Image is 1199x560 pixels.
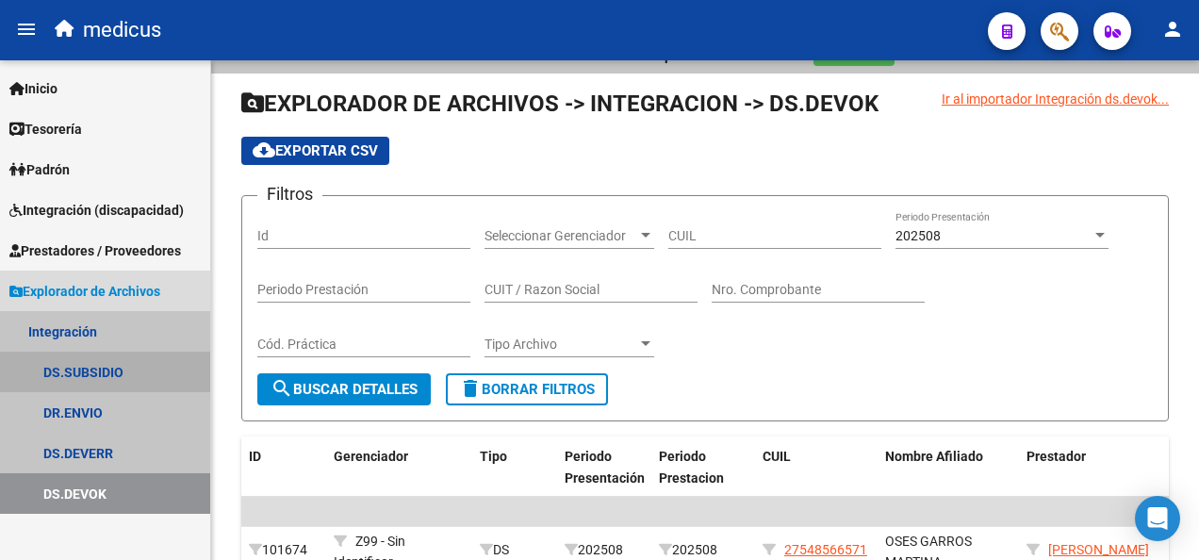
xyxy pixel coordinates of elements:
div: Open Intercom Messenger [1135,496,1180,541]
span: 27548566571 [784,542,867,557]
span: Gerenciador [334,449,408,464]
span: 202508 [895,228,941,243]
span: Tipo [480,449,507,464]
mat-icon: person [1161,18,1184,41]
span: Prestadores / Proveedores [9,240,181,261]
mat-icon: menu [15,18,38,41]
datatable-header-cell: Periodo Presentación [557,436,651,499]
button: Exportar CSV [241,137,389,165]
span: Borrar Filtros [459,381,595,398]
span: Nombre Afiliado [885,449,983,464]
mat-icon: cloud_download [253,139,275,161]
span: Padrón [9,159,70,180]
button: Buscar Detalles [257,373,431,405]
datatable-header-cell: ID [241,436,326,499]
span: EXPLORADOR DE ARCHIVOS -> INTEGRACION -> DS.DEVOK [241,91,879,117]
span: Periodo Prestacion [659,449,724,486]
div: Ir al importador Integración ds.devok... [942,89,1169,109]
datatable-header-cell: Tipo [472,436,557,499]
span: Buscar Detalles [271,381,418,398]
mat-icon: search [271,377,293,400]
span: Tipo Archivo [485,337,637,353]
span: CUIL [763,449,791,464]
datatable-header-cell: CUIL [755,436,878,499]
span: medicus [83,9,161,51]
mat-icon: delete [459,377,482,400]
span: Tesorería [9,119,82,140]
span: Prestador [1027,449,1086,464]
span: Integración (discapacidad) [9,200,184,221]
span: ID [249,449,261,464]
datatable-header-cell: Periodo Prestacion [651,436,755,499]
span: Explorador de Archivos [9,281,160,302]
span: Exportar CSV [253,142,378,159]
h3: Filtros [257,181,322,207]
span: [PERSON_NAME] [1048,542,1149,557]
button: Borrar Filtros [446,373,608,405]
datatable-header-cell: Gerenciador [326,436,472,499]
datatable-header-cell: Nombre Afiliado [878,436,1019,499]
datatable-header-cell: Prestador [1019,436,1179,499]
span: Periodo Presentación [565,449,645,486]
span: Inicio [9,78,57,99]
span: Seleccionar Gerenciador [485,228,637,244]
